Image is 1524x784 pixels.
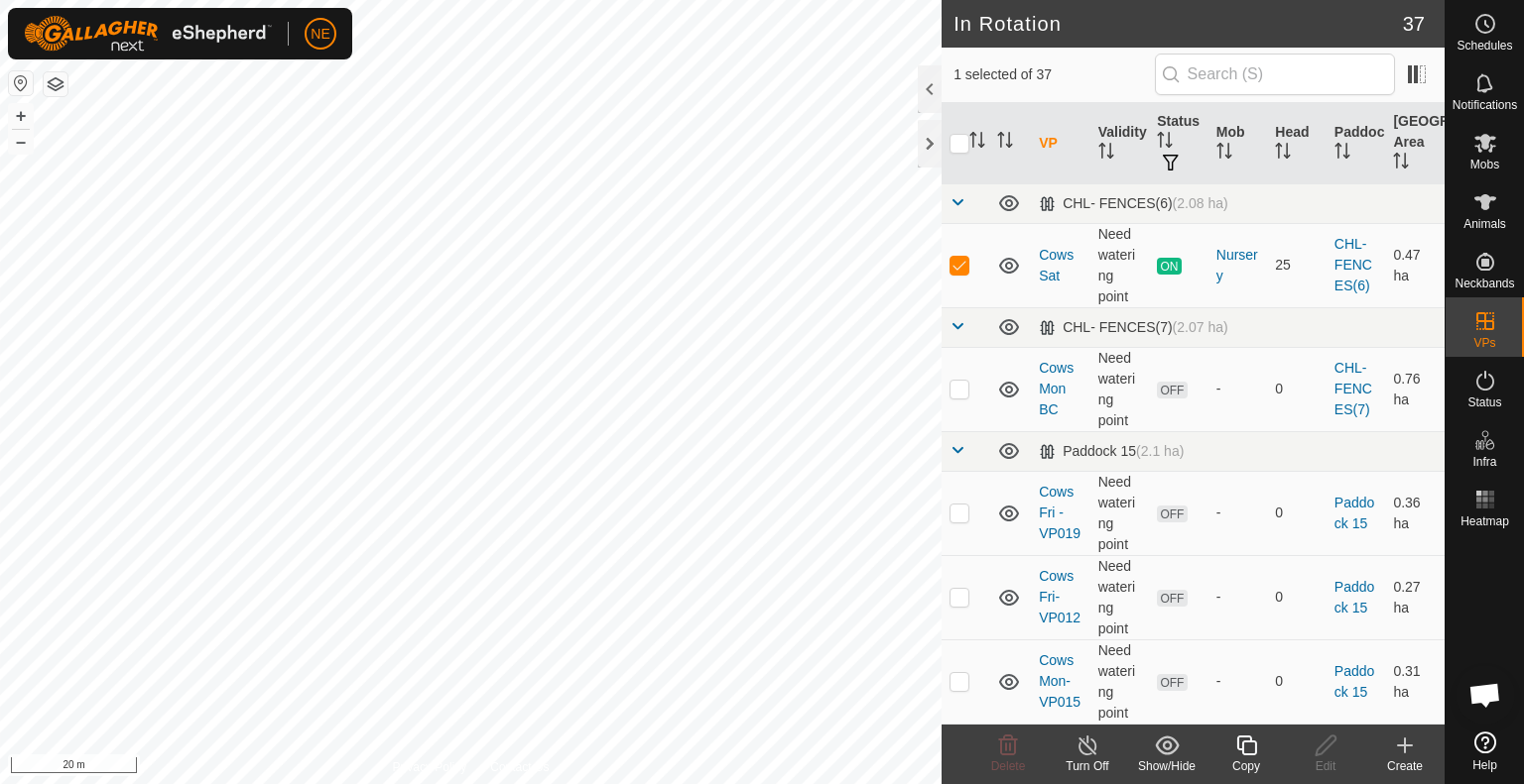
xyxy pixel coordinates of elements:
td: 0 [1267,347,1327,431]
span: VPs [1473,337,1495,349]
div: Create [1365,757,1445,775]
span: Delete [991,759,1026,773]
div: Paddock 15 [1039,443,1184,460]
th: Validity [1090,103,1150,184]
a: CHL- FENCES(6) [1334,236,1372,293]
div: Show/Hide [1127,757,1206,775]
span: NE [311,24,329,45]
p-sorticon: Activate to sort [1157,135,1173,151]
span: Schedules [1457,40,1512,52]
td: Need watering point [1090,555,1150,639]
p-sorticon: Activate to sort [1098,146,1114,162]
a: CHL- FENCES(7) [1334,360,1372,417]
span: OFF [1157,590,1187,607]
a: Contact Us [490,758,549,776]
a: Paddock 15 [1334,663,1374,700]
td: 0.76 ha [1385,347,1445,431]
td: 0 [1267,471,1327,555]
img: Gallagher Logo [24,16,272,52]
a: Cows Fri -VP019 [1039,484,1080,541]
span: (2.07 ha) [1173,319,1228,335]
div: - [1216,587,1260,608]
a: Cows Mon-VP015 [1039,652,1080,710]
span: Help [1472,759,1497,771]
td: Need watering point [1090,347,1150,431]
td: 0.31 ha [1385,639,1445,724]
a: Cows Fri-VP012 [1039,568,1080,625]
a: Paddock 15 [1334,579,1374,616]
div: CHL- FENCES(7) [1039,319,1228,336]
span: (2.08 ha) [1173,195,1228,211]
div: Turn Off [1048,757,1127,775]
span: Mobs [1470,159,1499,170]
td: 0 [1267,639,1327,724]
td: Need watering point [1090,471,1150,555]
span: 37 [1403,9,1425,39]
th: Paddock [1327,103,1386,184]
span: 1 selected of 37 [953,64,1154,85]
span: Heatmap [1460,515,1509,527]
a: Paddock 15 [1334,495,1374,531]
span: (2.1 ha) [1136,443,1184,459]
p-sorticon: Activate to sort [969,135,985,151]
td: 0.27 ha [1385,555,1445,639]
p-sorticon: Activate to sort [1393,156,1409,171]
td: 0.47 ha [1385,223,1445,307]
div: Open chat [1456,665,1515,725]
span: Neckbands [1455,278,1514,289]
span: OFF [1157,505,1187,522]
button: + [9,104,33,128]
th: VP [1031,103,1090,184]
td: Need watering point [1090,639,1150,724]
a: Privacy Policy [393,758,467,776]
a: Help [1446,724,1524,779]
td: 0.36 ha [1385,471,1445,555]
td: 25 [1267,223,1327,307]
span: OFF [1157,674,1187,691]
td: Need watering point [1090,223,1150,307]
span: Notifications [1453,99,1517,111]
div: - [1216,671,1260,692]
td: 0 [1267,555,1327,639]
th: Mob [1208,103,1268,184]
th: [GEOGRAPHIC_DATA] Area [1385,103,1445,184]
p-sorticon: Activate to sort [997,135,1013,151]
span: OFF [1157,382,1187,398]
p-sorticon: Activate to sort [1334,146,1350,162]
div: Nursery [1216,245,1260,286]
span: Infra [1472,456,1496,468]
h2: In Rotation [953,12,1403,36]
button: – [9,130,33,154]
button: Map Layers [44,72,67,96]
div: - [1216,379,1260,399]
th: Head [1267,103,1327,184]
p-sorticon: Activate to sort [1275,146,1291,162]
div: - [1216,503,1260,523]
button: Reset Map [9,71,33,95]
th: Status [1149,103,1208,184]
div: CHL- FENCES(6) [1039,195,1228,212]
span: Animals [1463,218,1506,230]
input: Search (S) [1155,54,1395,95]
a: Cows Mon BC [1039,360,1074,417]
span: ON [1157,258,1181,275]
span: Status [1467,396,1501,408]
div: Edit [1286,757,1365,775]
p-sorticon: Activate to sort [1216,146,1232,162]
div: Copy [1206,757,1286,775]
a: Cows Sat [1039,247,1074,283]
